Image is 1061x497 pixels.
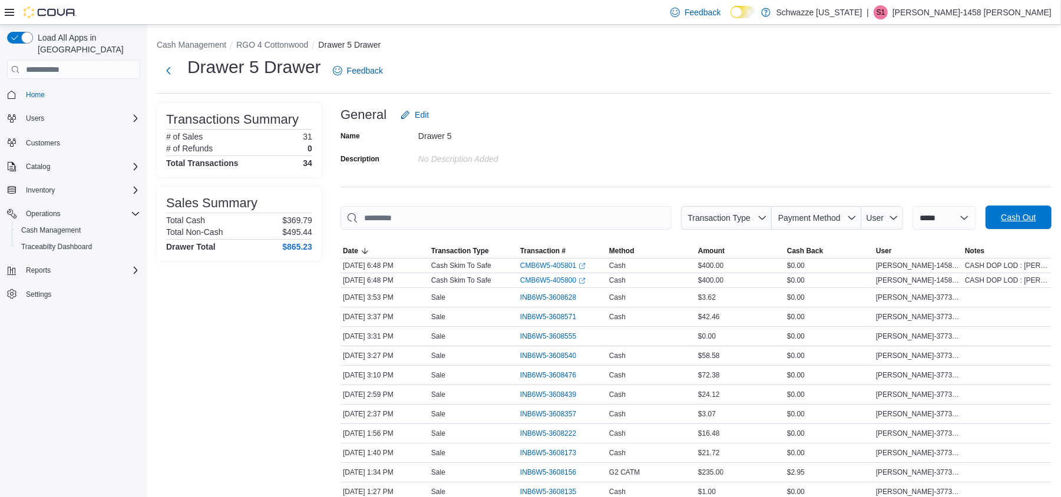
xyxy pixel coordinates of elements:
p: | [867,5,869,19]
button: Cash Management [157,40,226,49]
p: Sale [431,370,445,380]
h4: Drawer Total [166,242,216,251]
a: Feedback [328,59,388,82]
span: [PERSON_NAME]-3773 [PERSON_NAME] [876,293,960,302]
span: S1 [877,5,885,19]
button: Drawer 5 Drawer [318,40,381,49]
a: CMB6W5-405801External link [520,261,586,270]
span: Reports [26,266,51,275]
h4: $865.23 [282,242,312,251]
button: Cash Back [785,244,874,258]
button: Cash Management [12,222,145,238]
span: User [876,246,892,256]
button: Payment Method [772,206,861,230]
p: Sale [431,429,445,438]
button: INB6W5-3608571 [520,310,588,324]
h6: # of Sales [166,132,203,141]
h6: Total Cash [166,216,205,225]
button: Edit [396,103,434,127]
button: Settings [2,286,145,303]
div: [DATE] 1:34 PM [341,465,429,479]
p: Sale [431,351,445,360]
span: Users [26,114,44,123]
p: Sale [431,312,445,322]
span: Home [26,90,45,100]
span: Cash Management [21,226,81,235]
span: $58.58 [698,351,720,360]
nav: An example of EuiBreadcrumbs [157,39,1052,53]
span: Catalog [21,160,140,174]
div: [DATE] 3:53 PM [341,290,429,304]
h6: Total Non-Cash [166,227,223,237]
span: Customers [21,135,140,150]
span: Cash [609,312,626,322]
svg: External link [579,277,586,284]
p: Sale [431,468,445,477]
span: Feedback [347,65,383,77]
div: [DATE] 3:37 PM [341,310,429,324]
h6: # of Refunds [166,144,213,153]
button: INB6W5-3608476 [520,368,588,382]
span: Method [609,246,634,256]
span: Inventory [21,183,140,197]
span: Cash [609,351,626,360]
button: INB6W5-3608540 [520,349,588,363]
p: [PERSON_NAME]-1458 [PERSON_NAME] [893,5,1052,19]
h3: Transactions Summary [166,112,299,127]
div: [DATE] 2:59 PM [341,387,429,402]
span: $400.00 [698,261,723,270]
span: Dark Mode [731,18,731,19]
div: [DATE] 1:56 PM [341,426,429,440]
span: Catalog [26,162,50,171]
span: INB6W5-3608222 [520,429,576,438]
h1: Drawer 5 Drawer [187,55,321,79]
button: INB6W5-3608555 [520,329,588,343]
span: Transaction Type [431,246,489,256]
span: [PERSON_NAME]-3773 [PERSON_NAME] [876,429,960,438]
button: Customers [2,134,145,151]
button: Transaction Type [429,244,518,258]
span: Home [21,87,140,102]
button: RGO 4 Cottonwood [236,40,308,49]
span: Customers [26,138,60,148]
span: INB6W5-3608555 [520,332,576,341]
nav: Complex example [7,81,140,333]
span: Payment Method [778,213,841,223]
span: CASH DOP LOD : [PERSON_NAME] EMP : [PERSON_NAME] [965,261,1049,270]
span: Transaction Type [687,213,751,223]
span: $72.38 [698,370,720,380]
div: Samantha-1458 Matthews [874,5,888,19]
span: Load All Apps in [GEOGRAPHIC_DATA] [33,32,140,55]
div: $0.00 [785,407,874,421]
a: Cash Management [16,223,85,237]
p: 31 [303,132,312,141]
span: [PERSON_NAME]-3773 [PERSON_NAME] [876,409,960,419]
p: Sale [431,409,445,419]
button: Inventory [21,183,60,197]
button: Reports [2,262,145,279]
p: Sale [431,390,445,399]
button: Users [2,110,145,127]
button: INB6W5-3608439 [520,387,588,402]
button: Transaction Type [681,206,772,230]
p: Schwazze [US_STATE] [776,5,862,19]
span: Settings [21,287,140,301]
div: $0.00 [785,387,874,402]
h4: 34 [303,158,312,168]
span: Date [343,246,358,256]
span: [PERSON_NAME]-3773 [PERSON_NAME] [876,448,960,458]
span: Transaction # [520,246,566,256]
input: This is a search bar. As you type, the results lower in the page will automatically filter. [341,206,672,230]
span: [PERSON_NAME]-3773 [PERSON_NAME] [876,487,960,496]
p: $495.44 [282,227,312,237]
button: Operations [2,206,145,222]
span: G2 CATM [609,468,640,477]
a: Customers [21,136,65,150]
a: CMB6W5-405800External link [520,276,586,285]
div: [DATE] 2:37 PM [341,407,429,421]
p: Sale [431,293,445,302]
div: Drawer 5 [418,127,576,141]
p: Sale [431,332,445,341]
p: $369.79 [282,216,312,225]
div: $0.00 [785,259,874,273]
